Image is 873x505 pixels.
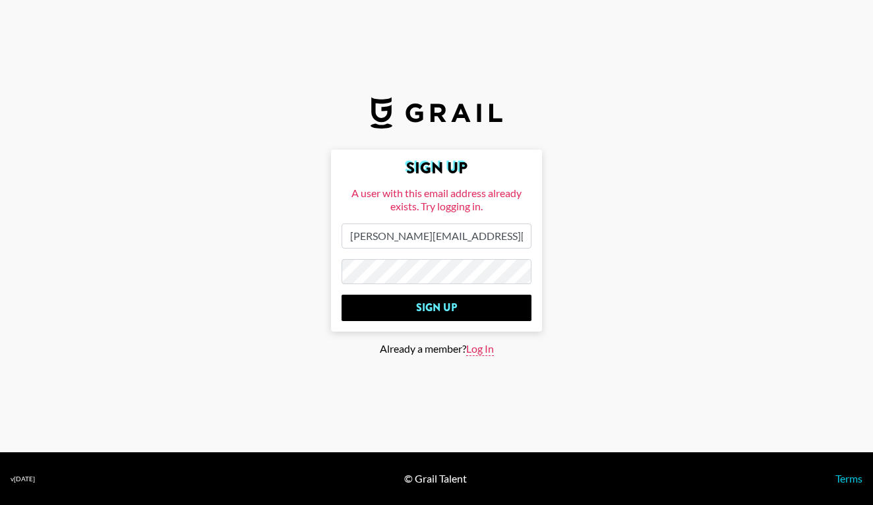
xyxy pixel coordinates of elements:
[466,342,494,356] span: Log In
[404,472,467,485] div: © Grail Talent
[835,472,862,485] a: Terms
[342,223,531,249] input: Email
[11,475,35,483] div: v [DATE]
[342,295,531,321] input: Sign Up
[371,97,502,129] img: Grail Talent Logo
[342,160,531,176] h2: Sign Up
[342,187,531,213] div: A user with this email address already exists. Try logging in.
[11,342,862,356] div: Already a member?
